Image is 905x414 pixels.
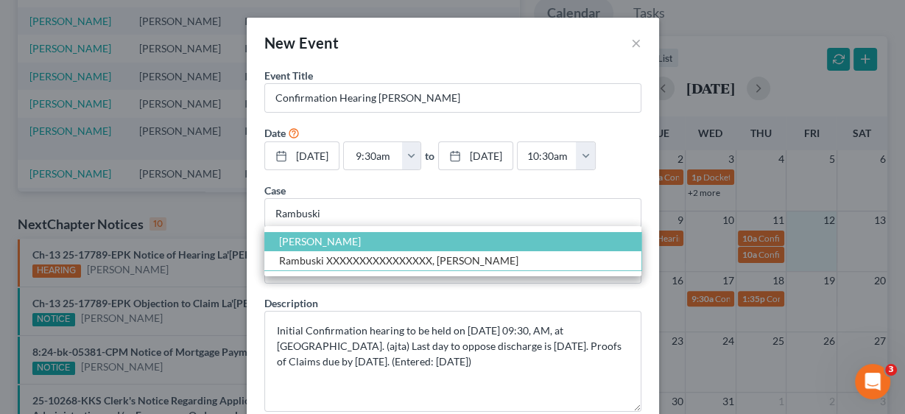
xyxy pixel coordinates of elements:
label: Description [264,295,318,311]
input: Select box [264,198,641,228]
label: Date [264,125,286,141]
input: -- : -- [518,142,577,170]
label: to [425,148,434,164]
span: 3 [885,364,897,376]
label: Case [264,183,286,198]
span: Event Title [264,69,313,82]
a: [DATE] [439,142,513,170]
input: -- : -- [344,142,403,170]
span: New Event [264,34,339,52]
button: × [631,34,641,52]
input: Enter event name... [265,84,641,112]
iframe: Intercom live chat [855,364,890,399]
span: [PERSON_NAME] [279,235,361,248]
a: [DATE] [265,142,339,170]
span: Rambuski XXXXXXXXXXXXXXXX, [PERSON_NAME] [279,254,518,267]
